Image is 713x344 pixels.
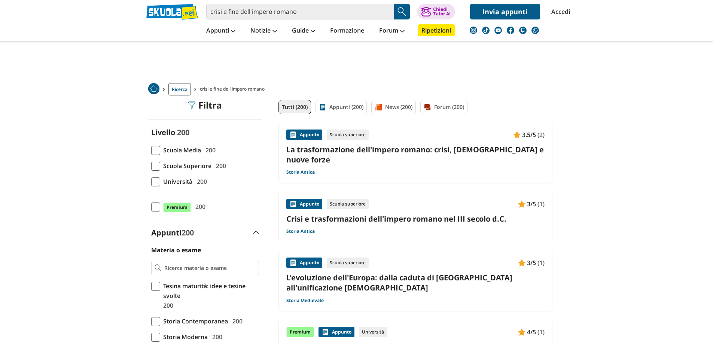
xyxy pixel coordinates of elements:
div: Scuola superiore [327,130,369,140]
img: News filtro contenuto [375,103,382,111]
a: Invia appunti [470,4,540,19]
span: crisi e fine dell'impero romano [200,83,268,95]
img: Appunti contenuto [518,259,525,267]
img: Appunti filtro contenuto [319,103,326,111]
label: Materia o esame [151,246,201,254]
img: Cerca appunti, riassunti o versioni [396,6,408,17]
button: Search Button [394,4,410,19]
a: News (200) [371,100,416,114]
span: Tesina maturità: idee e tesine svolte [160,281,259,301]
div: Scuola superiore [327,258,369,268]
label: Livello [151,127,175,137]
a: L'evoluzione dell'Europa: dalla caduta di [GEOGRAPHIC_DATA] all'unificazione [DEMOGRAPHIC_DATA] [286,273,545,293]
span: Scuola Media [160,145,201,155]
span: 3/5 [527,199,536,209]
span: (1) [537,199,545,209]
button: ChiediTutor AI [417,4,455,19]
a: Tutti (200) [278,100,311,114]
a: Ripetizioni [418,24,455,36]
span: 3/5 [527,258,536,268]
input: Cerca appunti, riassunti o versioni [206,4,394,19]
a: Forum [377,24,406,38]
span: 4/5 [527,327,536,337]
a: Storia Antica [286,169,315,175]
span: Storia Contemporanea [160,316,228,326]
input: Ricerca materia o esame [164,264,255,272]
span: 3.5/5 [522,130,536,140]
div: Appunto [319,327,354,337]
div: Chiedi Tutor AI [433,7,451,16]
a: Storia Medievale [286,298,324,304]
img: Forum filtro contenuto [424,103,431,111]
div: Premium [286,327,314,337]
span: Storia Moderna [160,332,208,342]
a: Appunti (200) [316,100,367,114]
img: twitch [519,27,527,34]
span: 200 [213,161,226,171]
div: Appunto [286,199,322,209]
a: Accedi [551,4,567,19]
img: Filtra filtri mobile [188,101,195,109]
div: Filtra [188,100,222,110]
a: Formazione [328,24,366,38]
img: Home [148,83,159,94]
span: (2) [537,130,545,140]
img: Appunti contenuto [289,200,297,208]
img: tiktok [482,27,490,34]
div: Appunto [286,130,322,140]
span: 200 [209,332,222,342]
span: 200 [182,228,194,238]
img: Ricerca materia o esame [155,264,162,272]
img: Appunti contenuto [289,131,297,138]
img: Appunti contenuto [518,328,525,336]
img: Apri e chiudi sezione [253,231,259,234]
a: Guide [290,24,317,38]
img: instagram [470,27,477,34]
span: Scuola Superiore [160,161,211,171]
span: (1) [537,327,545,337]
span: 200 [160,301,173,310]
a: Ricerca [168,83,191,95]
span: Premium [163,203,191,212]
a: Storia Antica [286,228,315,234]
img: Appunti contenuto [518,200,525,208]
span: 200 [194,177,207,186]
div: Scuola superiore [327,199,369,209]
a: Forum (200) [420,100,467,114]
img: WhatsApp [531,27,539,34]
span: 200 [177,127,189,137]
img: youtube [494,27,502,34]
span: 200 [229,316,243,326]
a: Notizie [249,24,279,38]
span: 200 [192,202,205,211]
a: Appunti [204,24,237,38]
span: 200 [202,145,216,155]
div: Appunto [286,258,322,268]
a: La trasformazione dell'impero romano: crisi, [DEMOGRAPHIC_DATA] e nuove forze [286,144,545,165]
img: Appunti contenuto [513,131,521,138]
span: (1) [537,258,545,268]
img: Appunti contenuto [322,328,329,336]
a: Home [148,83,159,95]
a: Crisi e trasformazioni dell'impero romano nel III secolo d.C. [286,214,545,224]
img: facebook [507,27,514,34]
img: Appunti contenuto [289,259,297,267]
span: Università [160,177,192,186]
div: Università [359,327,387,337]
label: Appunti [151,228,194,238]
